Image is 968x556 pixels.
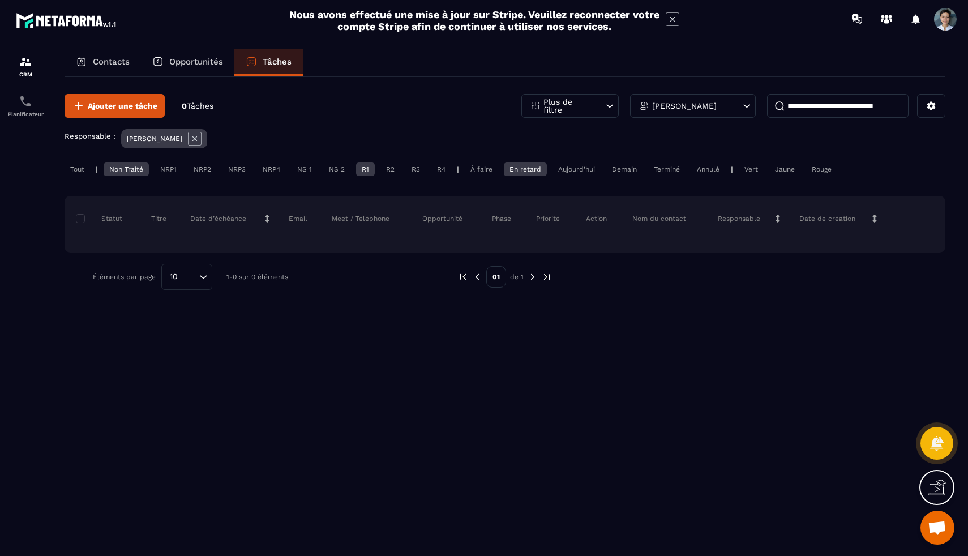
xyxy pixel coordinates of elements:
[406,162,426,176] div: R3
[472,272,482,282] img: prev
[528,272,538,282] img: next
[19,55,32,69] img: formation
[169,57,223,67] p: Opportunités
[769,162,800,176] div: Jaune
[19,95,32,108] img: scheduler
[606,162,643,176] div: Demain
[234,49,303,76] a: Tâches
[504,162,547,176] div: En retard
[3,46,48,86] a: formationformationCRM
[182,101,213,112] p: 0
[465,162,498,176] div: À faire
[380,162,400,176] div: R2
[458,272,468,282] img: prev
[96,165,98,173] p: |
[536,214,560,223] p: Priorité
[190,214,246,223] p: Date d’échéance
[806,162,837,176] div: Rouge
[155,162,182,176] div: NRP1
[739,162,764,176] div: Vert
[166,271,182,283] span: 10
[79,214,122,223] p: Statut
[289,214,307,223] p: Email
[586,214,607,223] p: Action
[3,71,48,78] p: CRM
[3,86,48,126] a: schedulerschedulerPlanificateur
[93,273,156,281] p: Éléments par page
[542,272,552,282] img: next
[263,57,292,67] p: Tâches
[431,162,451,176] div: R4
[187,101,213,110] span: Tâches
[292,162,318,176] div: NS 1
[161,264,212,290] div: Search for option
[552,162,601,176] div: Aujourd'hui
[127,135,182,143] p: [PERSON_NAME]
[104,162,149,176] div: Non Traité
[188,162,217,176] div: NRP2
[457,165,459,173] p: |
[151,214,166,223] p: Titre
[691,162,725,176] div: Annulé
[356,162,375,176] div: R1
[332,214,389,223] p: Meet / Téléphone
[3,111,48,117] p: Planificateur
[226,273,288,281] p: 1-0 sur 0 éléments
[718,214,760,223] p: Responsable
[920,511,954,545] div: Ouvrir le chat
[648,162,686,176] div: Terminé
[652,102,717,110] p: [PERSON_NAME]
[632,214,686,223] p: Nom du contact
[182,271,196,283] input: Search for option
[422,214,462,223] p: Opportunité
[222,162,251,176] div: NRP3
[65,49,141,76] a: Contacts
[323,162,350,176] div: NS 2
[492,214,511,223] p: Phase
[65,162,90,176] div: Tout
[65,94,165,118] button: Ajouter une tâche
[65,132,115,140] p: Responsable :
[141,49,234,76] a: Opportunités
[731,165,733,173] p: |
[16,10,118,31] img: logo
[88,100,157,112] span: Ajouter une tâche
[510,272,524,281] p: de 1
[257,162,286,176] div: NRP4
[93,57,130,67] p: Contacts
[543,98,593,114] p: Plus de filtre
[289,8,660,32] h2: Nous avons effectué une mise à jour sur Stripe. Veuillez reconnecter votre compte Stripe afin de ...
[799,214,855,223] p: Date de création
[486,266,506,288] p: 01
